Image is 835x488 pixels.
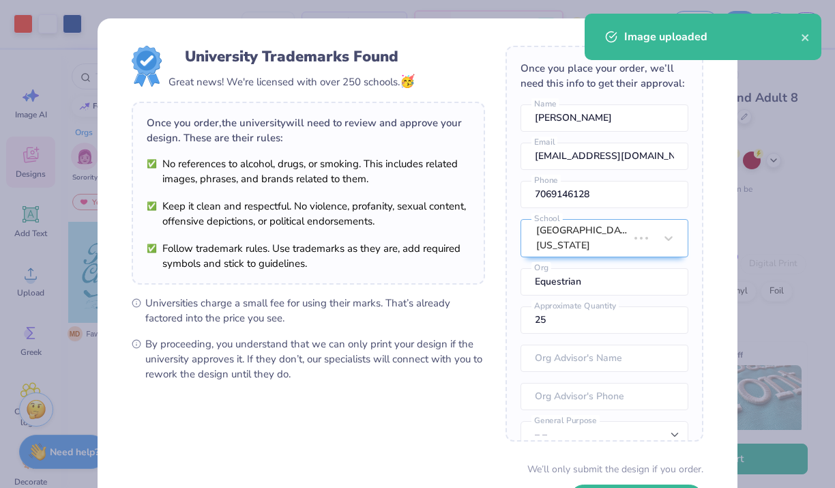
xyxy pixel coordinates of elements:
div: Image uploaded [624,29,801,45]
div: [GEOGRAPHIC_DATA][US_STATE] [536,223,628,253]
input: Approximate Quantity [521,306,688,334]
input: Email [521,143,688,170]
li: Follow trademark rules. Use trademarks as they are, add required symbols and stick to guidelines. [147,241,470,271]
div: University Trademarks Found [185,46,398,68]
input: Org Advisor's Name [521,345,688,372]
div: Great news! We're licensed with over 250 schools. [169,72,415,91]
div: Once you place your order, we’ll need this info to get their approval: [521,61,688,91]
button: close [801,29,810,45]
span: Universities charge a small fee for using their marks. That’s already factored into the price you... [145,296,485,326]
input: Org [521,268,688,296]
li: Keep it clean and respectful. No violence, profanity, sexual content, offensive depictions, or po... [147,199,470,229]
div: Once you order, the university will need to review and approve your design. These are their rules: [147,115,470,145]
div: We’ll only submit the design if you order. [527,462,703,476]
input: Name [521,104,688,132]
span: By proceeding, you understand that we can only print your design if the university approves it. I... [145,336,485,382]
input: Phone [521,181,688,208]
input: Org Advisor's Phone [521,383,688,410]
span: 🥳 [400,73,415,89]
img: License badge [132,46,162,87]
li: No references to alcohol, drugs, or smoking. This includes related images, phrases, and brands re... [147,156,470,186]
